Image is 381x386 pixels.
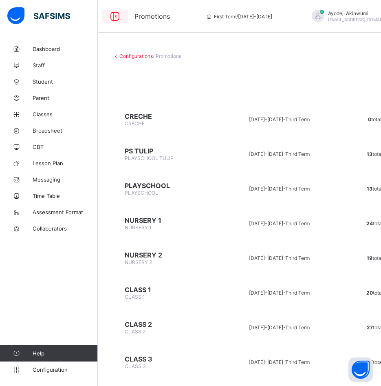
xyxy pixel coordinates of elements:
span: NURSERY 2 [125,251,206,259]
span: NURSERY 1 [125,224,152,231]
span: Collaborators [33,225,98,232]
span: Third Term [285,324,310,331]
b: 20 [366,290,373,296]
span: CRECHE [125,112,206,120]
span: Parent [33,95,98,101]
span: PLAYSCHOOL [125,190,158,196]
span: / Promotions [153,53,181,59]
span: Third Term [285,290,310,296]
span: [DATE]-[DATE] - [249,290,285,296]
span: CBT [33,144,98,150]
span: Messaging [33,176,98,183]
b: 19 [367,255,372,261]
span: NURSERY 2 [125,259,152,265]
span: Third Term [285,151,310,157]
b: 13 [367,151,372,157]
span: Staff [33,62,98,69]
span: Third Term [285,186,310,192]
span: Dashboard [33,46,98,52]
span: [DATE]-[DATE] - [249,220,285,226]
span: Assessment Format [33,209,98,215]
button: Open asap [348,357,373,382]
span: Time Table [33,193,98,199]
span: PS TULIP [125,147,206,155]
span: Third Term [285,220,310,226]
b: 24 [366,220,373,226]
span: [DATE]-[DATE] - [249,116,285,122]
span: Classes [33,111,98,118]
span: Third Term [285,255,310,261]
span: Promotions [134,12,170,20]
span: CLASS 3 [125,363,146,369]
b: 27 [367,324,373,331]
span: [DATE]-[DATE] - [249,151,285,157]
span: NURSERY 1 [125,216,206,224]
span: CLASS 2 [125,320,206,328]
span: PLAYSCHOOL TULIP [125,155,174,161]
b: 13 [367,186,372,192]
span: Configuration [33,366,97,373]
span: [DATE]-[DATE] - [249,255,285,261]
span: Help [33,350,97,357]
span: CLASS 3 [125,355,206,363]
span: [DATE]-[DATE] - [249,359,285,365]
span: Third Term [285,359,310,365]
span: PLAYSCHOOL [125,182,206,190]
span: Student [33,78,98,85]
span: CLASS 1 [125,294,145,300]
span: CLASS 2 [125,328,145,335]
span: Third Term [285,116,310,122]
span: session/term information [206,13,272,20]
span: CRECHE [125,120,145,126]
span: Lesson Plan [33,160,98,166]
a: Configurations [119,53,153,59]
span: [DATE]-[DATE] - [249,186,285,192]
span: Broadsheet [33,127,98,134]
span: CLASS 1 [125,286,206,294]
img: safsims [7,7,70,24]
span: [DATE]-[DATE] - [249,324,285,331]
b: 0 [368,116,371,122]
